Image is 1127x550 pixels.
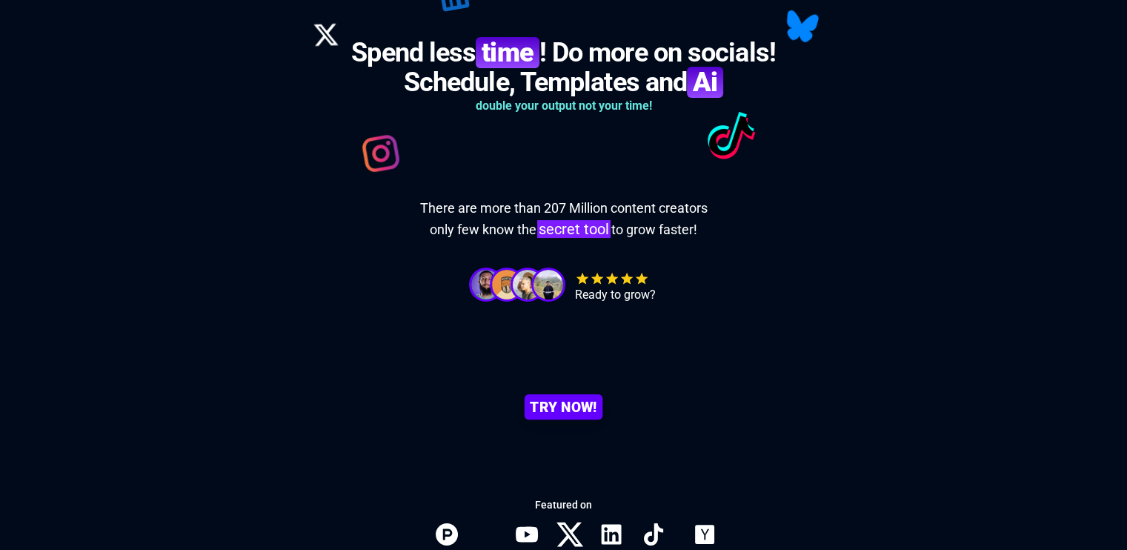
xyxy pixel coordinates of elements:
[471,270,501,299] img: Profile images
[533,270,563,299] img: Profile images
[525,394,602,420] a: TRY NOW!
[351,97,776,115] h3: double your output not your time!
[687,67,723,98] b: Ai
[535,497,592,512] span: Featured on
[420,219,708,240] span: only few know the to grow faster!
[537,220,610,238] mark: secret tool
[476,37,539,68] b: time
[351,38,776,97] h1: Spend less ! Do more on socials! Schedule, Templates and
[575,286,656,304] span: Ready to grow?
[492,270,522,299] img: Profile images
[420,198,708,219] span: There are more than 207 Million content creators
[513,270,542,299] img: Profile images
